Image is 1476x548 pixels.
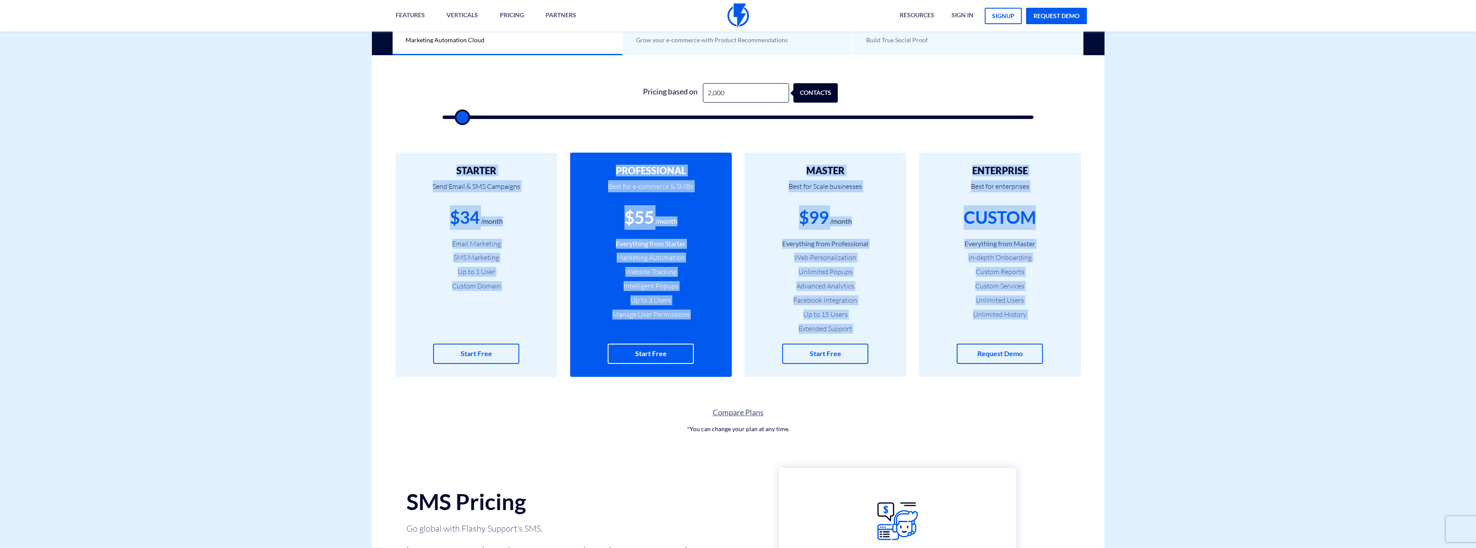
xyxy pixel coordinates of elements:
[450,205,480,230] div: $34
[583,176,719,205] p: Best for e-commerce & SMBs
[758,295,893,305] li: Facebook Integration
[608,344,694,364] a: Start Free
[406,523,665,535] p: Go global with Flashy Support's SMS.
[583,253,719,263] li: Marketing Automation
[372,425,1105,433] p: *You can change your plan at any time.
[655,216,677,226] div: /month
[891,24,921,32] b: REVIEWS
[409,267,544,277] li: Up to 1 User
[431,24,449,32] b: Core
[932,267,1068,277] li: Custom Reports
[583,239,719,249] li: Everything from Starter
[782,344,868,364] a: Start Free
[798,83,842,103] div: contacts
[964,205,1036,230] div: CUSTOM
[636,36,788,44] span: Grow your e-commerce with Product Recommendations
[932,310,1068,319] li: Unlimited History
[866,36,928,44] span: Build True Social Proof
[406,489,697,514] h2: SMS Pricing
[624,205,654,230] div: $55
[985,8,1022,24] a: signup
[583,310,719,319] li: Manage User Permissions
[758,239,893,249] li: Everything from Professional
[758,324,893,334] li: Extended Support
[758,267,893,277] li: Unlimited Popups
[758,253,893,263] li: Web Personalization
[661,24,668,32] b: AI
[583,295,719,305] li: Up to 3 Users
[638,83,703,103] div: Pricing based on
[799,205,829,230] div: $99
[409,253,544,263] li: SMS Marketing
[409,281,544,291] li: Custom Domain
[409,166,544,176] h2: STARTER
[481,216,503,226] div: /month
[583,281,719,291] li: Intelligent Popups
[932,253,1068,263] li: In-depth Onboarding
[758,310,893,319] li: Up to 15 Users
[409,176,544,205] p: Send Email & SMS Campaigns
[372,407,1105,418] a: Compare Plans
[932,176,1068,205] p: Best for enterprises
[1026,8,1087,24] a: request demo
[758,166,893,176] h2: MASTER
[932,295,1068,305] li: Unlimited Users
[758,281,893,291] li: Advanced Analytics
[758,176,893,205] p: Best for Scale businesses
[932,166,1068,176] h2: ENTERPRISE
[583,166,719,176] h2: PROFESSIONAL
[830,216,852,226] div: /month
[932,239,1068,249] li: Everything from Master
[583,267,719,277] li: Website Tracking
[409,239,544,249] li: Email Marketing
[932,281,1068,291] li: Custom Services
[406,36,484,44] span: Marketing Automation Cloud
[957,344,1043,364] a: Request Demo
[433,344,519,364] a: Start Free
